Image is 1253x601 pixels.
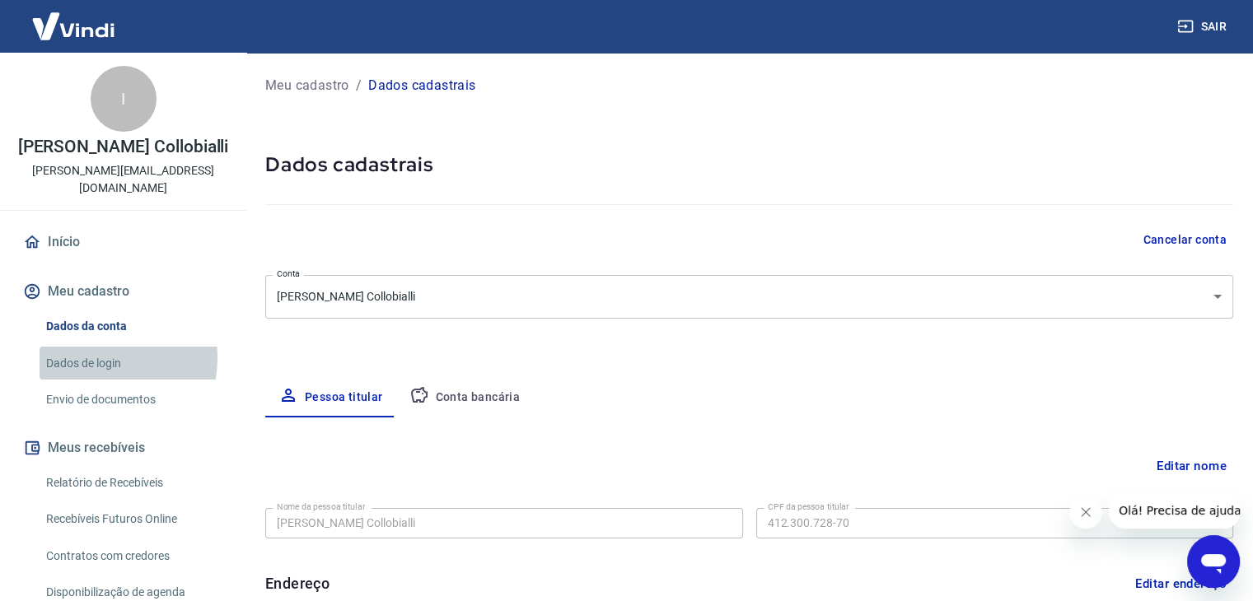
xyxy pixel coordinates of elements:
iframe: Mensagem da empresa [1109,492,1240,529]
a: Contratos com credores [40,539,227,573]
h6: Endereço [265,572,330,594]
iframe: Botão para abrir a janela de mensagens [1187,535,1240,588]
button: Pessoa titular [265,378,396,417]
a: Meu cadastro [265,76,349,96]
label: CPF da pessoa titular [768,501,849,513]
label: Nome da pessoa titular [277,501,365,513]
button: Editar endereço [1129,568,1233,599]
p: / [356,76,362,96]
a: Recebíveis Futuros Online [40,502,227,536]
img: Vindi [20,1,127,51]
button: Conta bancária [396,378,534,417]
a: Relatório de Recebíveis [40,466,227,500]
a: Dados de login [40,347,227,380]
button: Sair [1174,12,1233,42]
p: Dados cadastrais [368,76,475,96]
p: [PERSON_NAME][EMAIL_ADDRESS][DOMAIN_NAME] [13,162,233,197]
span: Olá! Precisa de ajuda? [10,12,138,25]
div: I [91,66,157,132]
a: Dados da conta [40,310,227,343]
iframe: Fechar mensagem [1069,496,1102,529]
a: Início [20,224,227,260]
button: Cancelar conta [1136,225,1233,255]
p: [PERSON_NAME] Collobialli [18,138,229,156]
button: Editar nome [1150,450,1233,482]
label: Conta [277,268,300,280]
h5: Dados cadastrais [265,151,1233,178]
div: [PERSON_NAME] Collobialli [265,275,1233,319]
a: Envio de documentos [40,383,227,417]
button: Meu cadastro [20,273,227,310]
button: Meus recebíveis [20,430,227,466]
